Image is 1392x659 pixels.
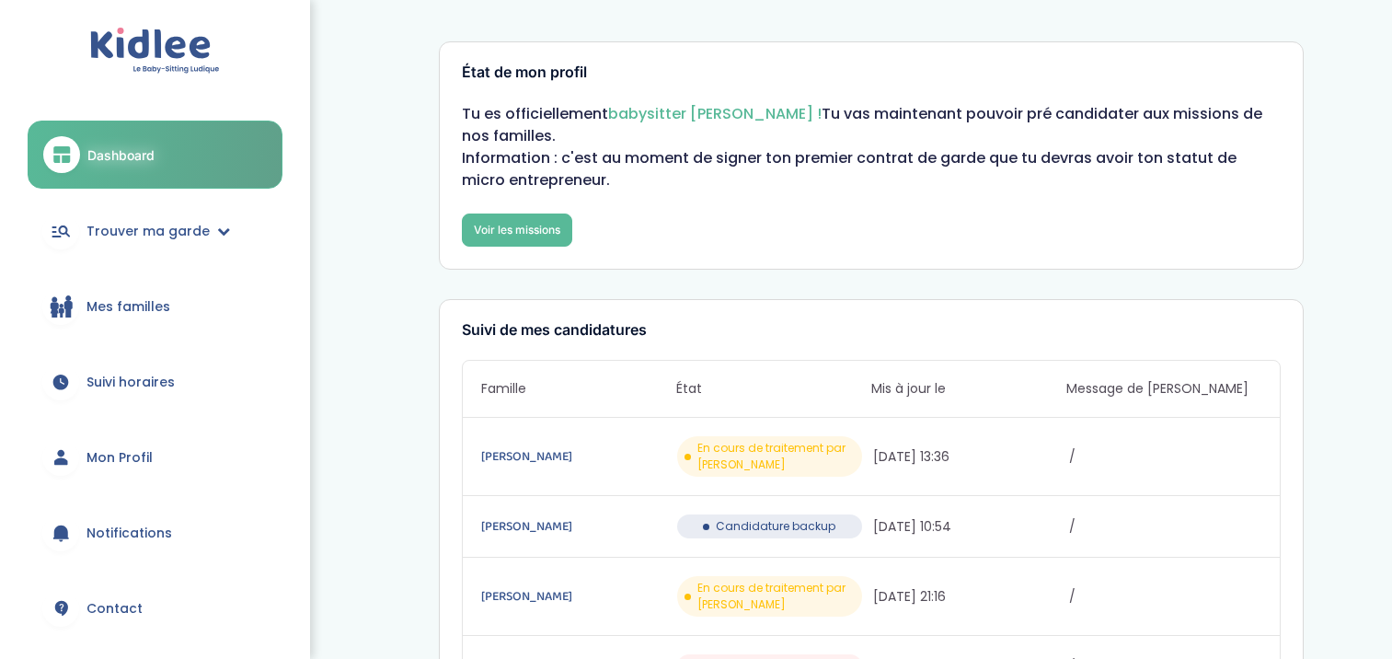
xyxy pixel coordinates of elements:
span: Dashboard [87,145,155,165]
a: Mes familles [28,273,282,340]
h3: Suivi de mes candidatures [462,322,1281,339]
span: / [1069,517,1261,537]
span: Mon Profil [86,448,153,468]
a: Mon Profil [28,424,282,491]
span: [DATE] 21:16 [873,587,1065,607]
span: En cours de traitement par [PERSON_NAME] [697,580,855,613]
a: Notifications [28,500,282,566]
span: Notifications [86,524,172,543]
span: Mis à jour le [871,379,1066,399]
span: Candidature backup [716,518,835,535]
span: Trouver ma garde [86,222,210,241]
a: [PERSON_NAME] [481,446,673,467]
a: Voir les missions [462,214,572,247]
span: Famille [481,379,676,399]
span: / [1069,587,1261,607]
span: Suivi horaires [86,373,175,392]
span: En cours de traitement par [PERSON_NAME] [697,440,855,473]
img: logo.svg [90,28,220,75]
a: [PERSON_NAME] [481,586,673,607]
span: [DATE] 10:54 [873,517,1065,537]
a: [PERSON_NAME] [481,516,673,537]
span: Mes familles [86,297,170,317]
h3: État de mon profil [462,64,1281,81]
span: Contact [86,599,143,619]
span: babysitter [PERSON_NAME] ! [608,103,822,124]
span: [DATE] 13:36 [873,447,1065,467]
a: Trouver ma garde [28,198,282,264]
a: Contact [28,575,282,642]
span: État [676,379,871,399]
p: Information : c'est au moment de signer ton premier contrat de garde que tu devras avoir ton stat... [462,147,1281,191]
p: Tu es officiellement Tu vas maintenant pouvoir pré candidater aux missions de nos familles. [462,103,1281,147]
span: Message de [PERSON_NAME] [1066,379,1261,399]
span: / [1069,447,1261,467]
a: Dashboard [28,121,282,189]
a: Suivi horaires [28,349,282,415]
